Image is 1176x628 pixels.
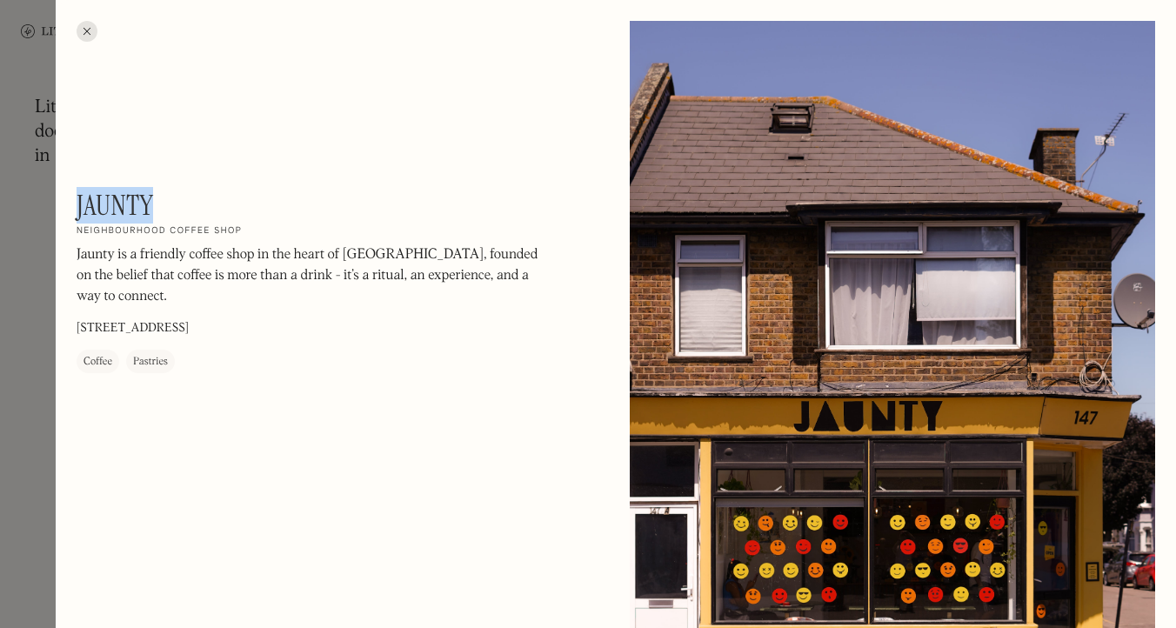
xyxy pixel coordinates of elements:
[77,189,153,222] h1: Jaunty
[84,353,112,371] div: Coffee
[133,353,168,371] div: Pastries
[77,225,242,237] h2: Neighbourhood coffee shop
[77,319,189,337] p: [STREET_ADDRESS]
[77,244,546,307] p: Jaunty is a friendly coffee shop in the heart of [GEOGRAPHIC_DATA], founded on the belief that co...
